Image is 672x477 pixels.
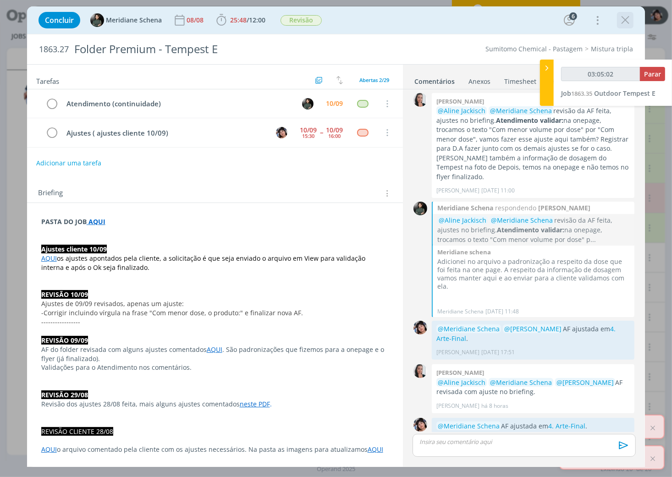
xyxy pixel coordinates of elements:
[326,100,343,107] div: 10/09
[548,422,585,430] a: 4. Arte-Final
[41,400,389,409] p: Revisão dos ajustes 28/08 feita, mais alguns ajustes comentados
[41,308,303,317] span: -Corrigir incluindo vírgula na frase "Com menor dose, o produto:" e finalizar nova AF.
[569,12,577,20] div: 6
[90,13,104,27] img: M
[436,422,630,431] p: AF ajustada em .
[41,390,88,399] strong: REVISÃO 29/08
[413,418,427,432] img: E
[497,225,564,234] strong: Atendimento validar:
[591,44,633,53] a: Mistura tripla
[36,155,102,171] button: Adicionar uma tarefa
[490,378,552,387] span: @Meridiane Schena
[504,73,537,86] a: Timesheet
[368,445,383,454] a: AQUI
[38,187,63,199] span: Briefing
[280,15,322,26] button: Revisão
[302,98,314,110] img: M
[485,307,519,316] span: [DATE] 11:48
[436,324,630,343] p: AF ajustada em .
[214,13,268,27] button: 25:48/12:00
[562,13,577,27] button: 6
[45,16,74,24] span: Concluir
[249,16,265,24] span: 12:00
[240,400,270,408] a: neste PDF
[437,258,630,291] p: Adicionei no arquivo a padronização a respeito da dose que foi feita na one page. A respeito da i...
[561,89,655,98] a: Job1863.35Outdoor Tempest E
[481,186,515,195] span: [DATE] 11:00
[439,216,486,225] span: @Aline Jackisch
[496,116,563,125] strong: Atendimento validar:
[436,186,479,195] p: [PERSON_NAME]
[106,17,162,23] span: Meridiane Schena
[88,217,105,226] a: AQUI
[27,6,645,467] div: dialog
[437,307,484,316] p: Meridiane Schena
[39,12,80,28] button: Concluir
[436,368,484,377] b: [PERSON_NAME]
[438,106,485,115] span: @Aline Jackisch
[41,299,184,308] span: Ajustes de 09/09 revisados, apenas um ajuste:
[270,400,272,408] span: .
[41,345,389,363] p: AF do folder revisada com alguns ajustes comentados . São padronizações que fizemos para a onepag...
[41,445,389,454] p: o arquivo comentado pela cliente com os ajustes necessários. Na pasta as imagens para atualizamos
[41,363,389,372] p: Validações para o Atendimento nos comentários.
[41,254,367,272] span: os ajustes apontados pela cliente, a solicitação é que seja enviado o arquivo em View para valida...
[436,378,630,397] p: AF revisada com ajuste no briefing.
[436,97,484,105] b: [PERSON_NAME]
[594,89,655,98] span: Outdoor Tempest E
[436,324,616,342] a: 4. Arte-Final
[301,97,314,110] button: M
[328,133,341,138] div: 16:00
[493,203,538,213] span: respondendo
[41,217,87,226] strong: PASTA DO JOB
[491,216,553,225] span: @Meridiane Schena
[436,106,630,181] p: revisão da AF feita, ajustes no briefing. na onepage, trocamos o texto "Com menor volume por dose...
[41,245,107,253] strong: Ajustes cliente 10/09
[359,77,389,83] span: Abertas 2/29
[538,203,590,213] strong: [PERSON_NAME]
[71,38,382,60] div: Folder Premium - Tempest E
[230,16,247,24] span: 25:48
[413,93,427,107] img: C
[556,378,614,387] span: @[PERSON_NAME]
[438,378,485,387] span: @Aline Jackisch
[571,89,592,98] span: 1863.35
[413,364,427,378] img: C
[302,133,314,138] div: 15:30
[336,76,343,84] img: arrow-down-up.svg
[437,203,493,213] strong: Meridiane Schena
[41,318,80,326] span: -----------------
[437,215,630,244] p: revisão da AF feita, ajustes no briefing. na onepage, trocamos o texto "Com menor volume por dose...
[504,324,562,333] span: @[PERSON_NAME]
[41,290,88,299] strong: REVISÃO 10/09
[326,127,343,133] div: 10/09
[247,16,249,24] span: /
[414,73,455,86] a: Comentários
[644,70,661,78] span: Parar
[276,127,287,138] img: E
[300,127,317,133] div: 10/09
[436,348,479,356] p: [PERSON_NAME]
[187,17,205,23] div: 08/08
[436,402,479,410] p: [PERSON_NAME]
[275,126,288,139] button: E
[41,427,113,436] span: REVISÃO CLIENTE 28/08
[39,44,69,55] span: 1863.27
[90,13,162,27] button: MMeridiane Schena
[485,44,583,53] a: Sumitomo Chemical - Pastagem
[207,345,222,354] a: AQUI
[481,348,515,356] span: [DATE] 17:51
[63,127,268,139] div: Ajustes ( ajustes cliente 10/09)
[413,202,427,215] img: M
[413,321,427,334] img: E
[468,77,490,86] div: Anexos
[481,402,508,410] span: há 8 horas
[41,254,57,263] a: AQUI
[36,75,59,86] span: Tarefas
[320,129,323,136] span: --
[490,106,552,115] span: @Meridiane Schena
[63,98,294,110] div: Atendimento (continuidade)
[41,336,88,345] strong: REVISÃO 09/09
[437,215,630,244] div: @@1054621@@ @@1100164@@ revisão da AF feita, ajustes no briefing. Atendimento validar: na onepage...
[640,67,665,81] button: Parar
